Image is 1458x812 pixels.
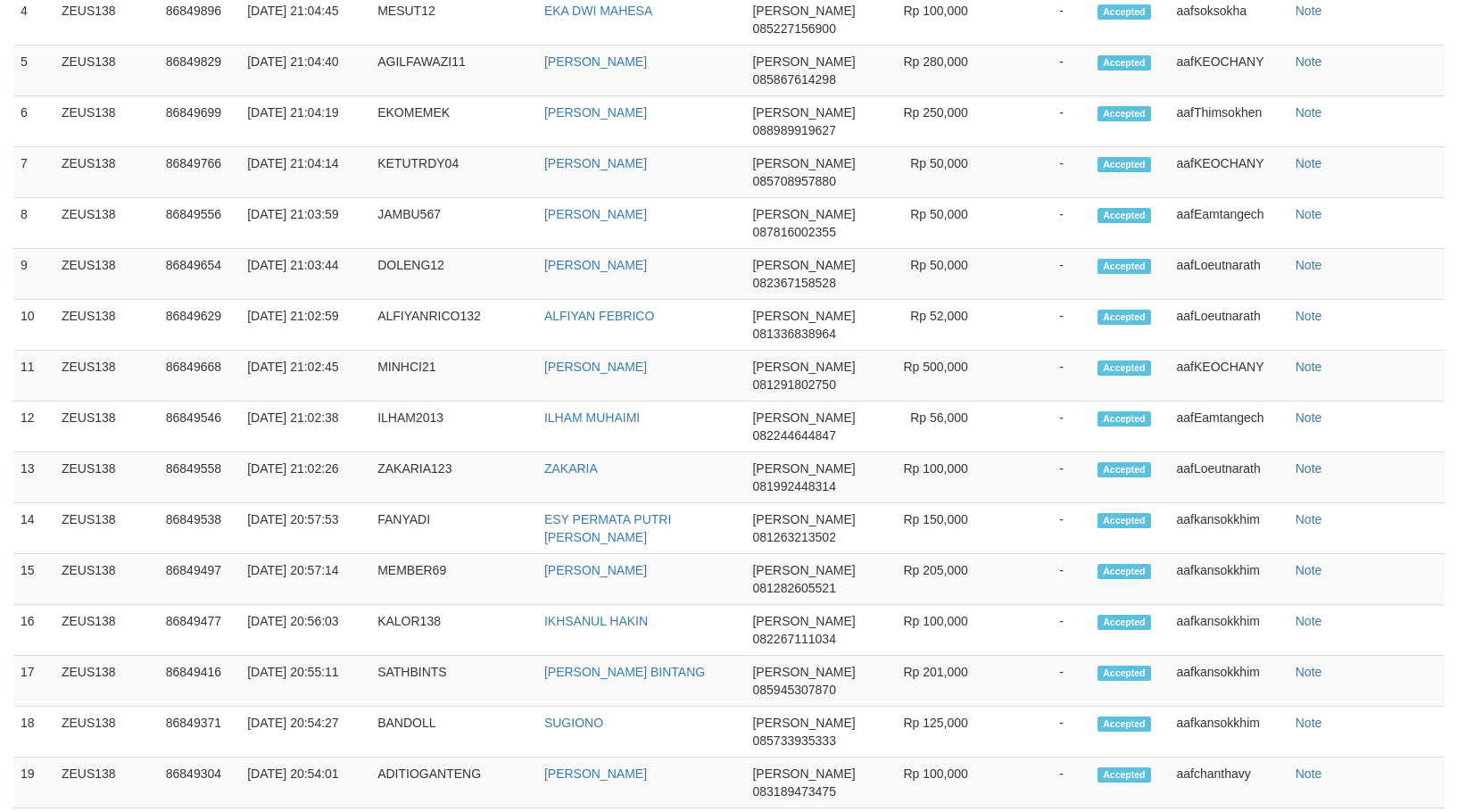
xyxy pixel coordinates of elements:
[1296,614,1322,628] a: Note
[370,147,537,198] td: KETUTRDY04
[1296,207,1322,221] a: Note
[1296,512,1322,526] a: Note
[54,46,159,96] td: ZEUS138
[1296,360,1322,374] a: Note
[752,428,835,443] span: 082244644847
[240,503,370,554] td: [DATE] 20:57:53
[752,614,855,628] span: [PERSON_NAME]
[1170,198,1288,249] td: aafEamtangech
[13,656,54,707] td: 17
[1296,258,1322,272] a: Note
[882,707,995,758] td: Rp 125,000
[1296,54,1322,69] a: Note
[752,309,855,323] span: [PERSON_NAME]
[752,4,855,18] span: [PERSON_NAME]
[995,758,1090,808] td: -
[13,300,54,351] td: 10
[13,605,54,656] td: 16
[240,758,370,808] td: [DATE] 20:54:01
[159,605,240,656] td: 86849477
[159,46,240,96] td: 86849829
[1098,513,1151,528] span: Accepted
[1098,666,1151,681] span: Accepted
[544,54,647,69] a: [PERSON_NAME]
[54,707,159,758] td: ZEUS138
[1170,605,1288,656] td: aafkansokkhim
[882,147,995,198] td: Rp 50,000
[159,656,240,707] td: 86849416
[1170,503,1288,554] td: aafkansokkhim
[752,360,855,374] span: [PERSON_NAME]
[13,503,54,554] td: 14
[370,249,537,300] td: DOLENG12
[752,276,835,290] span: 082367158528
[240,605,370,656] td: [DATE] 20:56:03
[13,351,54,402] td: 11
[240,452,370,503] td: [DATE] 21:02:26
[54,96,159,147] td: ZEUS138
[995,402,1090,452] td: -
[13,96,54,147] td: 6
[54,402,159,452] td: ZEUS138
[752,156,855,170] span: [PERSON_NAME]
[1098,310,1151,325] span: Accepted
[159,96,240,147] td: 86849699
[54,605,159,656] td: ZEUS138
[240,351,370,402] td: [DATE] 21:02:45
[240,46,370,96] td: [DATE] 21:04:40
[240,707,370,758] td: [DATE] 20:54:27
[752,766,855,781] span: [PERSON_NAME]
[1098,564,1151,579] span: Accepted
[159,351,240,402] td: 86849668
[752,123,835,137] span: 088989919627
[752,174,835,188] span: 085708957880
[752,21,835,36] span: 085227156900
[995,656,1090,707] td: -
[1098,55,1151,70] span: Accepted
[1170,452,1288,503] td: aafLoeutnarath
[1170,249,1288,300] td: aafLoeutnarath
[54,452,159,503] td: ZEUS138
[159,707,240,758] td: 86849371
[1170,707,1288,758] td: aafkansokkhim
[544,563,647,577] a: [PERSON_NAME]
[1296,716,1322,730] a: Note
[995,554,1090,605] td: -
[1170,758,1288,808] td: aafchanthavy
[1296,156,1322,170] a: Note
[1098,106,1151,121] span: Accepted
[240,656,370,707] td: [DATE] 20:55:11
[752,479,835,493] span: 081992448314
[240,147,370,198] td: [DATE] 21:04:14
[13,402,54,452] td: 12
[752,632,835,646] span: 082267111034
[54,300,159,351] td: ZEUS138
[995,96,1090,147] td: -
[240,198,370,249] td: [DATE] 21:03:59
[13,758,54,808] td: 19
[240,96,370,147] td: [DATE] 21:04:19
[882,351,995,402] td: Rp 500,000
[159,402,240,452] td: 86849546
[240,300,370,351] td: [DATE] 21:02:59
[1098,360,1151,376] span: Accepted
[1170,402,1288,452] td: aafEamtangech
[370,758,537,808] td: ADITIOGANTENG
[544,207,647,221] a: [PERSON_NAME]
[544,410,640,425] a: ILHAM MUHAIMI
[752,327,835,341] span: 081336838964
[1170,351,1288,402] td: aafKEOCHANY
[544,309,654,323] a: ALFIYAN FEBRICO
[13,249,54,300] td: 9
[13,554,54,605] td: 15
[882,96,995,147] td: Rp 250,000
[544,716,603,730] a: SUGIONO
[882,198,995,249] td: Rp 50,000
[370,554,537,605] td: MEMBER69
[544,105,647,120] a: [PERSON_NAME]
[1098,767,1151,783] span: Accepted
[54,198,159,249] td: ZEUS138
[370,351,537,402] td: MINHCI21
[995,300,1090,351] td: -
[370,198,537,249] td: JAMBU567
